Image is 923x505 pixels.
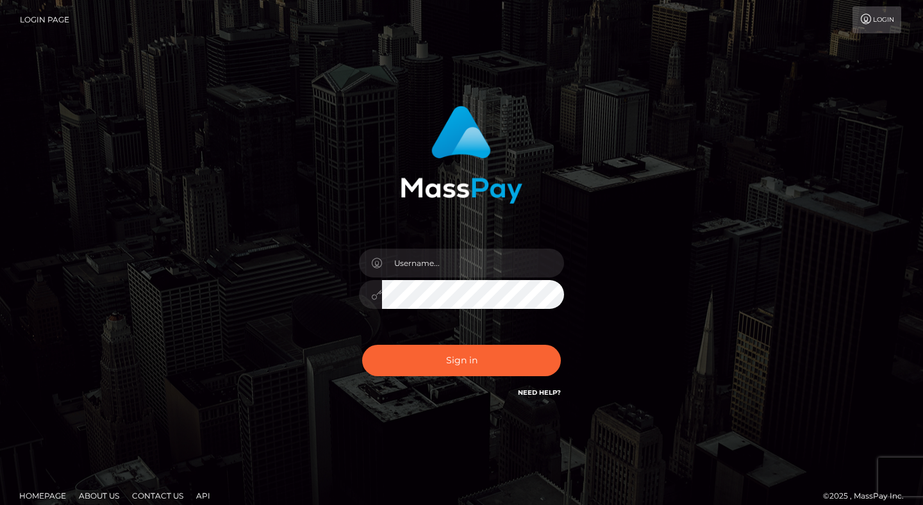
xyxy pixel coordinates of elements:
[823,489,913,503] div: © 2025 , MassPay Inc.
[401,106,522,204] img: MassPay Login
[852,6,901,33] a: Login
[20,6,69,33] a: Login Page
[362,345,561,376] button: Sign in
[382,249,564,277] input: Username...
[518,388,561,397] a: Need Help?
